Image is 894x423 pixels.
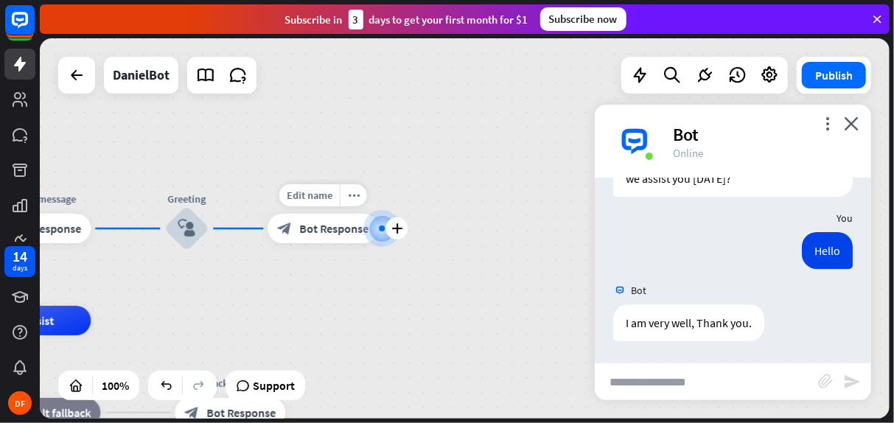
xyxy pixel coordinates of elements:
[206,405,276,420] span: Bot Response
[13,250,27,263] div: 14
[8,391,32,415] div: DF
[837,212,853,225] span: You
[97,374,133,397] div: 100%
[673,146,853,160] div: Online
[285,10,528,29] div: Subscribe in days to get your first month for $1
[844,116,859,130] i: close
[178,220,195,237] i: block_user_input
[843,373,861,391] i: send
[349,10,363,29] div: 3
[391,223,402,234] i: plus
[142,192,231,206] div: Greeting
[253,374,295,397] span: Support
[820,116,834,130] i: more_vert
[540,7,626,31] div: Subscribe now
[13,263,27,273] div: days
[12,6,56,50] button: Open LiveChat chat widget
[12,221,81,236] span: Bot Response
[613,304,764,341] div: I am very well, Thank you.
[12,313,54,328] span: AI Assist
[4,246,35,277] a: 14 days
[802,62,866,88] button: Publish
[184,405,199,420] i: block_bot_response
[113,57,170,94] div: DanielBot
[802,232,853,269] div: Hello
[818,374,833,388] i: block_attachment
[673,123,853,146] div: Bot
[277,221,292,236] i: block_bot_response
[631,284,646,297] span: Bot
[299,221,369,236] span: Bot Response
[13,405,91,420] span: Default fallback
[348,190,360,201] i: more_horiz
[287,189,332,202] span: Edit name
